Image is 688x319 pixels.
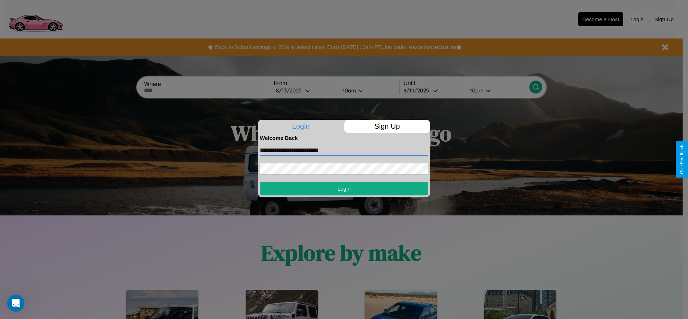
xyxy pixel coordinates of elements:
iframe: Intercom live chat [7,295,24,312]
p: Sign Up [344,120,430,133]
div: Give Feedback [679,145,684,174]
h4: Welcome Back [260,135,428,141]
p: Login [258,120,344,133]
button: Login [260,182,428,195]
